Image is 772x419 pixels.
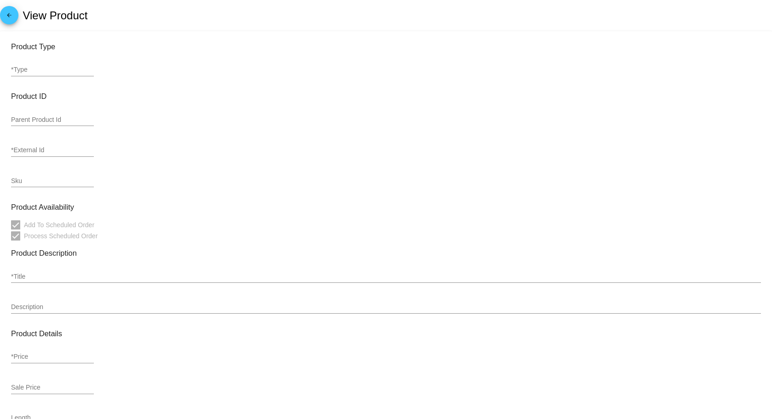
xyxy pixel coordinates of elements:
span: Process Scheduled Order [24,230,98,241]
input: Sku [11,178,94,185]
h3: Product Availability [11,203,761,212]
h3: Product ID [11,92,761,101]
input: *Type [11,66,94,74]
input: Parent Product Id [11,116,94,124]
h3: Product Details [11,329,761,338]
mat-icon: arrow_back [4,12,15,23]
h2: View Product [23,9,87,22]
input: *Price [11,353,94,361]
h3: Product Description [11,249,761,258]
input: Sale Price [11,384,94,391]
input: *Title [11,273,761,281]
input: Description [11,304,761,311]
span: Add To Scheduled Order [24,219,94,230]
h3: Product Type [11,42,761,51]
input: *External Id [11,147,94,154]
